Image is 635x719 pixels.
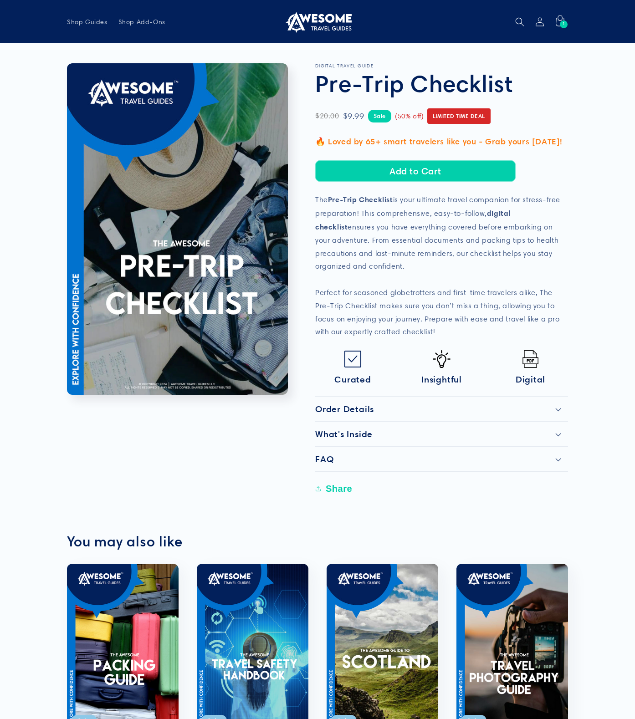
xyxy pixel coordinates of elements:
img: Idea-icon.png [433,350,451,368]
span: Shop Guides [67,18,108,26]
h2: FAQ [315,454,333,464]
summary: What's Inside [315,422,568,446]
h2: You may also like [67,533,568,550]
span: Shop Add-Ons [118,18,165,26]
summary: Order Details [315,397,568,421]
strong: Pre-Trip Checklist [328,195,393,204]
h2: Order Details [315,403,374,414]
h1: Pre-Trip Checklist [315,69,568,98]
img: Awesome Travel Guides [283,11,352,33]
span: Sale [368,110,391,122]
p: The is your ultimate travel companion for stress-free preparation! This comprehensive, easy-to-fo... [315,193,568,339]
span: (50% off) [395,110,424,122]
span: $9.99 [343,109,364,123]
h2: What's Inside [315,428,373,439]
span: Insightful [421,374,462,385]
p: DIGITAL TRAVEL GUIDE [315,63,568,69]
span: Digital [516,374,545,385]
img: Pdf.png [522,350,539,368]
strong: digital checklist [315,209,511,231]
span: 1 [563,20,565,28]
button: Share [315,479,355,499]
a: Shop Add-Ons [113,12,171,31]
media-gallery: Gallery Viewer [67,63,292,400]
summary: FAQ [315,447,568,471]
a: Awesome Travel Guides [280,7,355,36]
summary: Search [510,12,530,32]
a: Shop Guides [61,12,113,31]
button: Add to Cart [315,160,516,182]
span: Limited Time Deal [427,108,491,124]
p: 🔥 Loved by 65+ smart travelers like you - Grab yours [DATE]! [315,134,568,149]
span: Curated [334,374,371,385]
span: $20.00 [315,110,339,123]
